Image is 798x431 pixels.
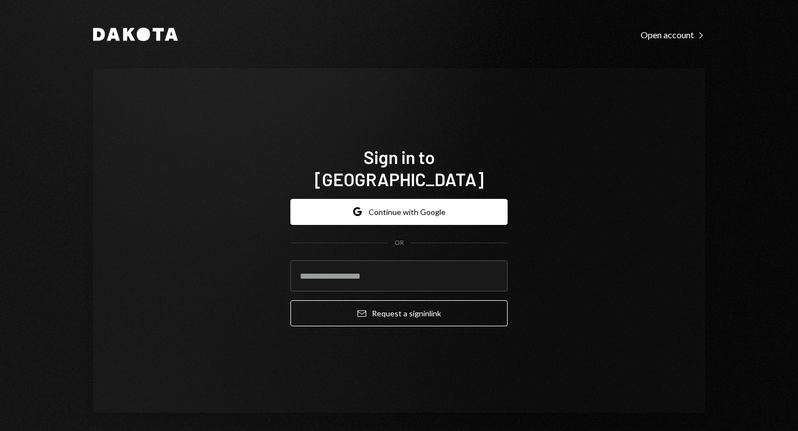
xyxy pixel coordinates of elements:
button: Request a signinlink [290,300,508,326]
div: OR [395,238,404,248]
button: Continue with Google [290,199,508,225]
a: Open account [641,28,705,40]
h1: Sign in to [GEOGRAPHIC_DATA] [290,146,508,190]
div: Open account [641,29,705,40]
